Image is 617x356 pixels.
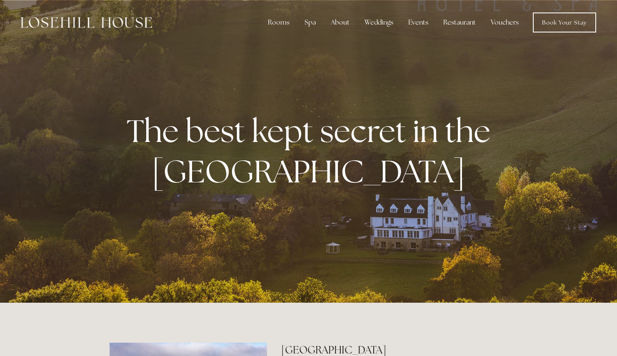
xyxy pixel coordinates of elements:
div: About [324,14,356,31]
strong: The best kept secret in the [GEOGRAPHIC_DATA] [127,110,497,192]
div: Restaurant [437,14,482,31]
a: Vouchers [484,14,525,31]
img: Losehill House [21,17,152,28]
a: Book Your Stay [533,12,596,32]
div: Rooms [261,14,296,31]
div: Weddings [358,14,400,31]
div: Spa [298,14,322,31]
div: Events [402,14,435,31]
